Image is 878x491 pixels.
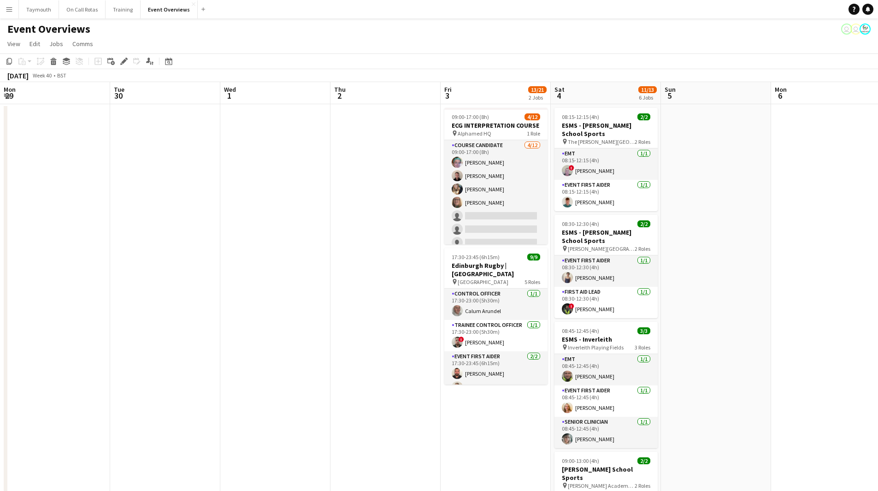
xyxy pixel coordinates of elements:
h3: ECG INTERPRETATION COURSE [444,121,548,130]
span: Mon [4,85,16,94]
div: 6 Jobs [639,94,656,101]
button: Training [106,0,141,18]
span: The [PERSON_NAME][GEOGRAPHIC_DATA] [568,138,635,145]
span: Wed [224,85,236,94]
div: 2 Jobs [529,94,546,101]
span: Inverleith Playing Fields [568,344,624,351]
app-card-role: Trainee Control Officer1/117:30-23:00 (5h30m)![PERSON_NAME] [444,320,548,351]
span: 09:00-13:00 (4h) [562,457,599,464]
span: 3 [443,90,452,101]
span: Fri [444,85,452,94]
span: 4 [553,90,565,101]
app-card-role: EMT1/108:45-12:45 (4h)[PERSON_NAME] [554,354,658,385]
span: 5 [663,90,676,101]
span: 9/9 [527,254,540,260]
span: ! [569,303,574,309]
span: Sun [665,85,676,94]
span: Edit [29,40,40,48]
app-job-card: 17:30-23:45 (6h15m)9/9Edinburgh Rugby | [GEOGRAPHIC_DATA] [GEOGRAPHIC_DATA]5 RolesControl Officer... [444,248,548,385]
span: 2 Roles [635,482,650,489]
app-card-role: Event First Aider1/108:30-12:30 (4h)[PERSON_NAME] [554,255,658,287]
app-card-role: Event First Aider1/108:15-12:15 (4h)[PERSON_NAME] [554,180,658,211]
app-user-avatar: Operations Manager [860,24,871,35]
div: BST [57,72,66,79]
span: 4/12 [524,113,540,120]
app-user-avatar: Operations Team [850,24,861,35]
span: Tue [114,85,124,94]
span: Alphamed HQ [458,130,491,137]
span: 17:30-23:45 (6h15m) [452,254,500,260]
span: [PERSON_NAME] Academy Playing Fields [568,482,635,489]
span: 5 Roles [524,278,540,285]
app-job-card: 08:45-12:45 (4h)3/3ESMS - Inverleith Inverleith Playing Fields3 RolesEMT1/108:45-12:45 (4h)[PERSO... [554,322,658,448]
span: 30 [112,90,124,101]
div: [DATE] [7,71,29,80]
span: Sat [554,85,565,94]
span: 2/2 [637,220,650,227]
app-card-role: Course Candidate4/1209:00-17:00 (8h)[PERSON_NAME][PERSON_NAME][PERSON_NAME][PERSON_NAME] [444,140,548,319]
h3: ESMS - [PERSON_NAME] School Sports [554,228,658,245]
span: 2 Roles [635,138,650,145]
span: 09:00-17:00 (8h) [452,113,489,120]
span: 08:15-12:15 (4h) [562,113,599,120]
app-job-card: 08:15-12:15 (4h)2/2ESMS - [PERSON_NAME] School Sports The [PERSON_NAME][GEOGRAPHIC_DATA]2 RolesEM... [554,108,658,211]
span: Thu [334,85,346,94]
button: On Call Rotas [59,0,106,18]
button: Event Overviews [141,0,198,18]
span: Week 40 [30,72,53,79]
app-card-role: First Aid Lead1/108:30-12:30 (4h)![PERSON_NAME] [554,287,658,318]
span: Mon [775,85,787,94]
span: 3/3 [637,327,650,334]
app-card-role: EMT1/108:15-12:15 (4h)![PERSON_NAME] [554,148,658,180]
h3: ESMS - Inverleith [554,335,658,343]
span: 08:30-12:30 (4h) [562,220,599,227]
h3: [PERSON_NAME] School Sports [554,465,658,482]
app-card-role: Senior Clinician1/108:45-12:45 (4h)[PERSON_NAME] [554,417,658,448]
app-card-role: Event First Aider2/217:30-23:45 (6h15m)[PERSON_NAME][PERSON_NAME] [444,351,548,396]
span: Jobs [49,40,63,48]
span: 2/2 [637,113,650,120]
span: 2/2 [637,457,650,464]
h3: ESMS - [PERSON_NAME] School Sports [554,121,658,138]
span: 2 [333,90,346,101]
a: Edit [26,38,44,50]
span: View [7,40,20,48]
a: Jobs [46,38,67,50]
span: 29 [2,90,16,101]
h3: Edinburgh Rugby | [GEOGRAPHIC_DATA] [444,261,548,278]
span: 1 [223,90,236,101]
a: View [4,38,24,50]
h1: Event Overviews [7,22,90,36]
span: ! [459,337,464,342]
app-user-avatar: Operations Team [841,24,852,35]
app-job-card: 09:00-17:00 (8h)4/12ECG INTERPRETATION COURSE Alphamed HQ1 RoleCourse Candidate4/1209:00-17:00 (8... [444,108,548,244]
span: 6 [773,90,787,101]
button: Taymouth [19,0,59,18]
span: 3 Roles [635,344,650,351]
span: 11/13 [638,86,657,93]
span: 2 Roles [635,245,650,252]
span: [GEOGRAPHIC_DATA] [458,278,508,285]
span: ! [569,165,574,171]
app-card-role: Control Officer1/117:30-23:00 (5h30m)Calum Arundel [444,289,548,320]
a: Comms [69,38,97,50]
span: 08:45-12:45 (4h) [562,327,599,334]
span: 13/21 [528,86,547,93]
app-card-role: Event First Aider1/108:45-12:45 (4h)[PERSON_NAME] [554,385,658,417]
app-job-card: 08:30-12:30 (4h)2/2ESMS - [PERSON_NAME] School Sports [PERSON_NAME][GEOGRAPHIC_DATA]2 RolesEvent ... [554,215,658,318]
span: 1 Role [527,130,540,137]
span: [PERSON_NAME][GEOGRAPHIC_DATA] [568,245,635,252]
span: Comms [72,40,93,48]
